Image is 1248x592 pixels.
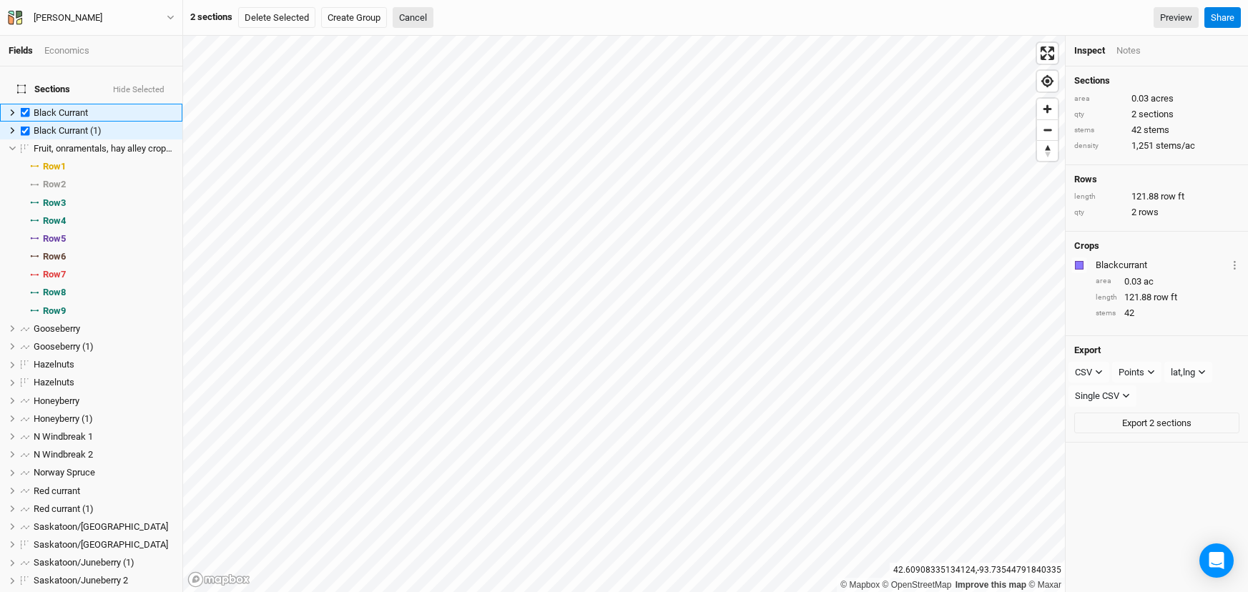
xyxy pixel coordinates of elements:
span: Honeyberry (1) [34,413,93,424]
span: Gooseberry (1) [34,341,94,352]
div: 0.03 [1074,92,1239,105]
div: Norway Spruce [34,467,174,478]
span: Honeyberry [34,395,79,406]
div: Inspect [1074,44,1105,57]
span: Row 3 [43,197,66,209]
div: Honeyberry (1) [34,413,174,425]
span: row ft [1161,190,1184,203]
div: Hazelnuts [34,359,174,370]
button: lat,lng [1164,362,1212,383]
span: Row 9 [43,305,66,317]
a: Mapbox logo [187,571,250,588]
span: N Windbreak 1 [34,431,93,442]
div: stems [1096,308,1117,319]
span: ac [1144,275,1154,288]
a: Mapbox [840,580,880,590]
button: Crop Usage [1230,257,1239,273]
div: Red currant [34,485,174,497]
span: Saskatoon/Juneberry 2 [34,575,128,586]
span: Red currant (1) [34,503,94,514]
div: length [1074,192,1124,202]
div: area [1096,276,1117,287]
div: 121.88 [1096,291,1239,304]
button: CSV [1068,362,1109,383]
div: Single CSV [1075,389,1119,403]
button: Zoom out [1037,119,1058,140]
div: 42 [1074,124,1239,137]
div: Gooseberry [34,323,174,335]
div: 2 sections [190,11,232,24]
button: Delete Selected [238,7,315,29]
div: 1,251 [1074,139,1239,152]
div: Hazelnuts [34,377,174,388]
div: Red currant (1) [34,503,174,515]
span: Row 2 [43,179,66,190]
button: Reset bearing to north [1037,140,1058,161]
div: Fruit, onramentals, hay alley croping [34,143,174,154]
span: Black Currant (1) [34,125,102,136]
button: Zoom in [1037,99,1058,119]
div: Saskatoon/Juneberry 2 [34,575,174,586]
button: Enter fullscreen [1037,43,1058,64]
button: Create Group [321,7,387,29]
span: row ft [1154,291,1177,304]
a: OpenStreetMap [883,580,952,590]
span: Saskatoon/Juneberry (1) [34,557,134,568]
span: Norway Spruce [34,467,95,478]
div: 0.03 [1096,275,1239,288]
div: 2 [1074,108,1239,121]
span: Zoom out [1037,120,1058,140]
span: N Windbreak 2 [34,449,93,460]
button: Hide Selected [112,85,165,95]
div: Honeyberry [34,395,174,407]
span: Saskatoon/[GEOGRAPHIC_DATA] [34,539,168,550]
div: stems [1074,125,1124,136]
button: Cancel [393,7,433,29]
span: acres [1151,92,1174,105]
span: Saskatoon/[GEOGRAPHIC_DATA] [34,521,168,532]
h4: Rows [1074,174,1239,185]
div: Black Currant (1) [34,125,174,137]
span: Row 5 [43,233,66,245]
span: Row 4 [43,215,66,227]
span: Hazelnuts [34,359,74,370]
div: Saskatoon/Juneberry (1) [34,557,174,568]
div: Gooseberry (1) [34,341,174,352]
div: 42.60908335134124 , -93.73544791840335 [890,563,1065,578]
a: Improve this map [955,580,1026,590]
a: Maxar [1028,580,1061,590]
button: Single CSV [1068,385,1136,407]
div: Garrett Hilpipre [34,11,102,25]
span: Reset bearing to north [1037,141,1058,161]
button: [PERSON_NAME] [7,10,175,26]
span: Red currant [34,485,80,496]
div: area [1074,94,1124,104]
div: Points [1119,365,1144,380]
button: Find my location [1037,71,1058,92]
canvas: Map [183,36,1065,592]
div: N Windbreak 2 [34,449,174,460]
div: length [1096,292,1117,303]
div: Saskatoon/Juneberry [34,521,174,533]
a: Preview [1154,7,1199,29]
div: [PERSON_NAME] [34,11,102,25]
span: Fruit, onramentals, hay alley croping [34,143,178,154]
button: Share [1204,7,1241,29]
span: Hazelnuts [34,377,74,388]
div: qty [1074,207,1124,218]
div: qty [1074,109,1124,120]
div: Notes [1116,44,1141,57]
div: Blackcurrant [1096,259,1227,272]
span: Row 8 [43,287,66,298]
h4: Sections [1074,75,1239,87]
a: Fields [9,45,33,56]
span: Row 6 [43,251,66,262]
div: CSV [1075,365,1092,380]
div: Black Currant [34,107,174,119]
div: 42 [1096,307,1239,320]
span: Black Currant [34,107,88,118]
span: sections [1139,108,1174,121]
